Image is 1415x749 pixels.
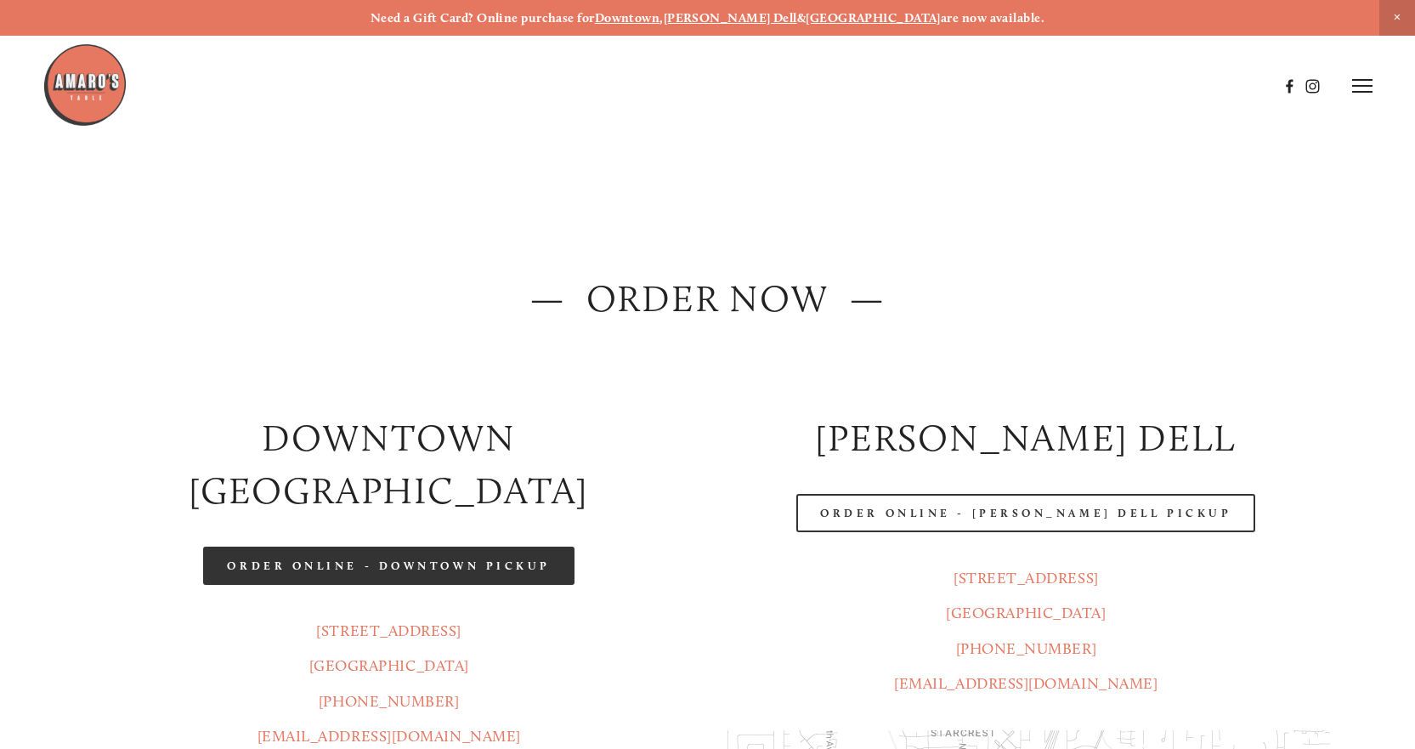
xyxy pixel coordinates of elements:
h2: — ORDER NOW — [85,273,1330,326]
strong: & [797,10,806,26]
a: Order Online - Downtown pickup [203,547,574,585]
a: [GEOGRAPHIC_DATA] [806,10,941,26]
a: Order Online - [PERSON_NAME] Dell Pickup [796,494,1255,532]
a: [PHONE_NUMBER] [956,639,1097,658]
strong: are now available. [941,10,1044,26]
a: [EMAIL_ADDRESS][DOMAIN_NAME] [894,674,1157,693]
strong: Need a Gift Card? Online purchase for [371,10,595,26]
strong: , [659,10,663,26]
a: Downtown [595,10,660,26]
a: [PERSON_NAME] Dell [664,10,797,26]
a: [STREET_ADDRESS] [954,569,1099,587]
h2: Downtown [GEOGRAPHIC_DATA] [85,412,693,518]
a: [GEOGRAPHIC_DATA] [946,604,1106,622]
a: [PHONE_NUMBER] [319,692,460,711]
a: [EMAIL_ADDRESS][DOMAIN_NAME] [258,727,521,746]
a: [GEOGRAPHIC_DATA] [309,656,469,675]
h2: [PERSON_NAME] DELL [722,412,1331,465]
a: [STREET_ADDRESS] [316,621,461,640]
img: Amaro's Table [42,43,127,128]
